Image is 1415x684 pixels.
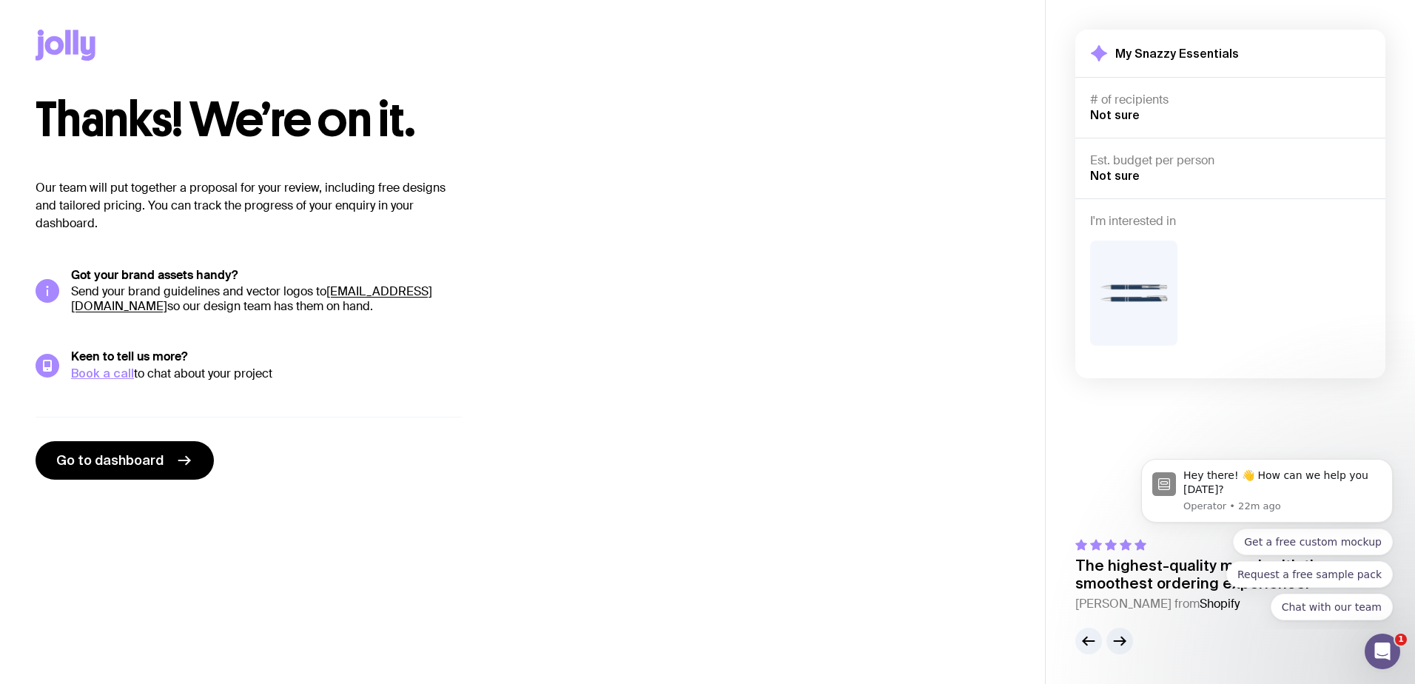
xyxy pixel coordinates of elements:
[71,366,134,380] a: Book a call
[1075,557,1385,592] p: The highest-quality merch with the smoothest ordering experience.
[1395,634,1407,646] span: 1
[36,179,462,232] p: Our team will put together a proposal for your review, including free designs and tailored pricin...
[71,284,462,314] p: Send your brand guidelines and vector logos to so our design team has them on hand.
[1090,169,1140,182] span: Not sure
[71,268,462,283] h5: Got your brand assets handy?
[1090,93,1371,107] h4: # of recipients
[1090,108,1140,121] span: Not sure
[36,441,214,480] a: Go to dashboard
[71,366,462,381] div: to chat about your project
[1119,446,1415,629] iframe: Intercom notifications message
[36,96,533,144] h1: Thanks! We’re on it.
[71,284,432,314] a: [EMAIL_ADDRESS][DOMAIN_NAME]
[1365,634,1400,669] iframe: Intercom live chat
[1075,595,1385,613] cite: [PERSON_NAME] from
[1090,153,1371,168] h4: Est. budget per person
[1090,214,1371,229] h4: I'm interested in
[56,452,164,469] span: Go to dashboard
[1115,46,1239,61] h2: My Snazzy Essentials
[71,349,462,364] h5: Keen to tell us more?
